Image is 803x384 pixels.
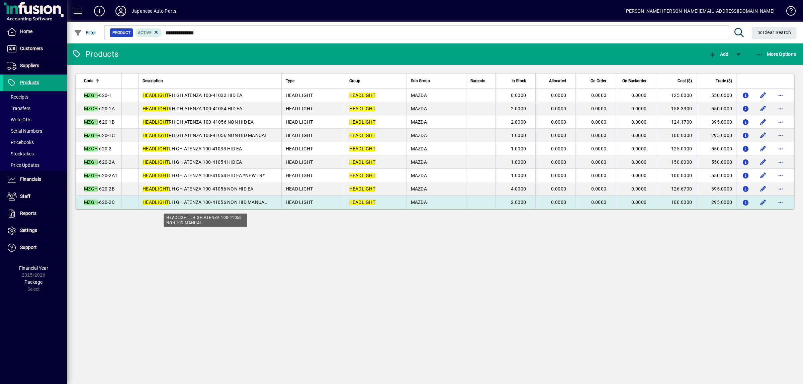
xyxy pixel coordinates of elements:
span: 0.0000 [591,146,607,151]
button: More options [775,157,786,167]
em: MZGH [84,186,98,191]
span: HEAD LIGHT [286,133,313,138]
span: 0.0000 [631,93,647,98]
span: LH GH ATENZA 100-41056 NON HID MANUAL [143,200,267,205]
span: Stocktakes [7,151,34,156]
button: More options [775,130,786,141]
span: HEAD LIGHT [286,119,313,125]
em: MZGH [84,159,98,165]
span: 0.0000 [631,133,647,138]
em: MZGH [84,200,98,205]
em: MZGH [84,119,98,125]
button: Edit [758,90,769,101]
em: HEADLIGHT [349,186,375,191]
span: 0.0000 [591,133,607,138]
span: Filter [74,30,96,35]
a: Transfers [3,103,67,114]
button: More options [775,197,786,208]
span: Add [708,51,728,57]
a: Price Updates [3,159,67,171]
em: HEADLIGHT [143,133,169,138]
em: MZGH [84,106,98,111]
div: In Stock [500,77,532,85]
a: Write Offs [3,114,67,125]
span: 1.0000 [511,173,526,178]
span: MAZDA [411,200,427,205]
span: Serial Numbers [7,128,42,134]
span: 0.0000 [631,159,647,165]
td: 125.0000 [656,89,696,102]
span: 0.0000 [591,173,607,178]
a: Staff [3,188,67,205]
span: MAZDA [411,186,427,191]
span: More Options [755,51,796,57]
span: 0.0000 [551,133,566,138]
a: Knowledge Base [781,1,795,23]
span: MAZDA [411,146,427,151]
span: Financial Year [19,265,48,271]
span: 0.0000 [551,200,566,205]
span: HEAD LIGHT [286,146,313,151]
td: 550.0000 [696,89,736,102]
td: 100.0000 [656,169,696,182]
button: Edit [758,170,769,181]
span: 0.0000 [591,93,607,98]
span: Write Offs [7,117,31,122]
span: Active [138,30,152,35]
span: 0.0000 [551,93,566,98]
td: 295.0000 [696,129,736,142]
span: 0.0000 [551,146,566,151]
span: -620-2A1 [84,173,117,178]
span: Clear Search [757,30,791,35]
em: HEADLIGHT [349,106,375,111]
span: HEAD LIGHT [286,173,313,178]
span: MAZDA [411,133,427,138]
em: MZGH [84,173,98,178]
span: MAZDA [411,119,427,125]
em: HEADLIGHT [349,133,375,138]
span: Products [20,80,39,85]
span: On Order [591,77,606,85]
a: Serial Numbers [3,125,67,137]
span: -620-2A [84,159,115,165]
td: 395.0000 [696,182,736,196]
button: Clear [752,27,797,39]
div: Description [143,77,277,85]
button: More Options [754,48,798,60]
em: HEADLIGHT [143,146,169,151]
td: 126.6700 [656,182,696,196]
em: HEADLIGHT [349,200,375,205]
span: HEAD LIGHT [286,106,313,111]
td: 124.1700 [656,115,696,129]
button: More options [775,117,786,127]
a: Settings [3,222,67,239]
button: More options [775,170,786,181]
em: HEADLIGHT [349,119,375,125]
button: More options [775,90,786,101]
td: 550.0000 [696,102,736,115]
span: RH GH ATENZA 100-41056 NON HID MANUAL [143,133,268,138]
div: On Order [580,77,612,85]
span: Reports [20,211,36,216]
span: Staff [20,194,30,199]
td: 550.0000 [696,142,736,155]
button: Edit [758,117,769,127]
button: More options [775,183,786,194]
em: HEADLIGHT [143,106,169,111]
span: Package [24,279,42,285]
div: Group [349,77,403,85]
span: 0.0000 [551,119,566,125]
span: 0.0000 [631,173,647,178]
td: 150.0000 [656,155,696,169]
span: Product [112,29,130,36]
div: [PERSON_NAME] [PERSON_NAME][EMAIL_ADDRESS][DOMAIN_NAME] [624,6,775,16]
span: HEAD LIGHT [286,93,313,98]
span: HEAD LIGHT [286,186,313,191]
span: 2.0000 [511,106,526,111]
a: Support [3,239,67,256]
span: -620-2C [84,200,115,205]
span: Group [349,77,360,85]
div: HEADLIGHT LH GH ATENZA 100-41056 NON HID MANUAL [164,214,247,227]
span: 2.0000 [511,119,526,125]
span: -620-1A [84,106,115,111]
